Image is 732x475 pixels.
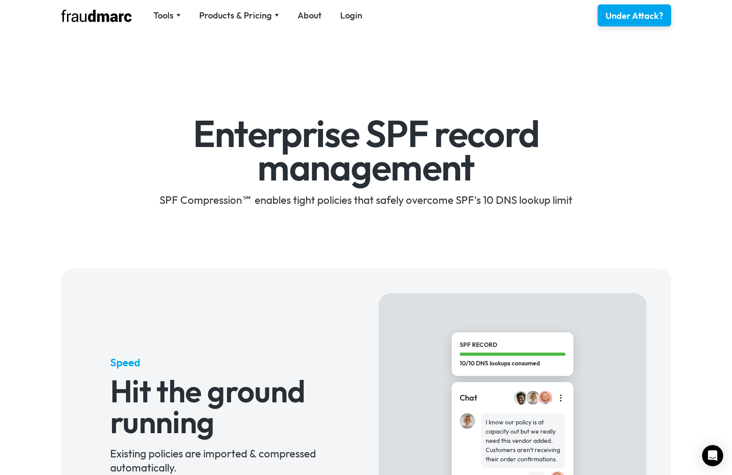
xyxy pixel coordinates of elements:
[460,392,477,404] div: Chat
[199,9,279,22] div: Products & Pricing
[340,9,362,22] a: Login
[297,9,322,22] a: About
[606,10,663,22] div: Under Attack?
[598,4,671,26] a: Under Attack?
[460,340,565,350] div: SPF Record
[110,193,622,207] div: SPF Compression℠ enables tight policies that safely overcome SPF's 10 DNS lookup limit
[153,9,181,22] div: Tools
[110,376,329,437] h3: Hit the ground running
[460,359,540,367] strong: 10/10 DNS lookups consumed
[486,418,561,464] div: I know our policy is at capacity out but we really need this vendor added. Customers aren't recei...
[199,9,272,22] div: Products & Pricing
[153,9,174,22] div: Tools
[110,446,329,475] div: Existing policies are imported & compressed automatically.
[110,117,622,184] h1: Enterprise SPF record management
[702,445,723,466] div: Open Intercom Messenger
[110,355,329,369] h5: Speed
